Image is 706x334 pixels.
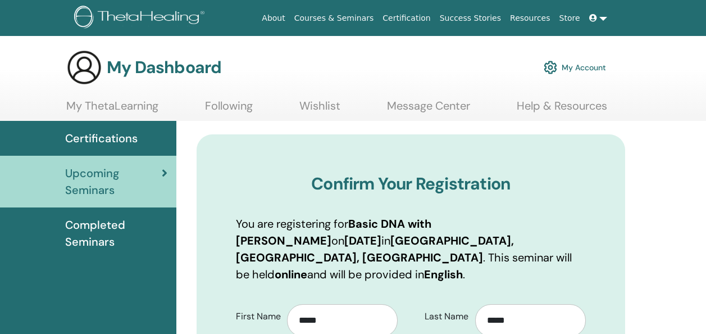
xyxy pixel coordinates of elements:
[205,99,253,121] a: Following
[290,8,379,29] a: Courses & Seminars
[378,8,435,29] a: Certification
[257,8,289,29] a: About
[299,99,340,121] a: Wishlist
[344,233,381,248] b: [DATE]
[227,306,287,327] label: First Name
[544,55,606,80] a: My Account
[66,49,102,85] img: generic-user-icon.jpg
[107,57,221,78] h3: My Dashboard
[65,165,162,198] span: Upcoming Seminars
[65,216,167,250] span: Completed Seminars
[435,8,505,29] a: Success Stories
[544,58,557,77] img: cog.svg
[66,99,158,121] a: My ThetaLearning
[505,8,555,29] a: Resources
[416,306,476,327] label: Last Name
[517,99,607,121] a: Help & Resources
[65,130,138,147] span: Certifications
[387,99,470,121] a: Message Center
[424,267,463,282] b: English
[236,215,586,283] p: You are registering for on in . This seminar will be held and will be provided in .
[236,174,586,194] h3: Confirm Your Registration
[555,8,585,29] a: Store
[275,267,307,282] b: online
[74,6,208,31] img: logo.png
